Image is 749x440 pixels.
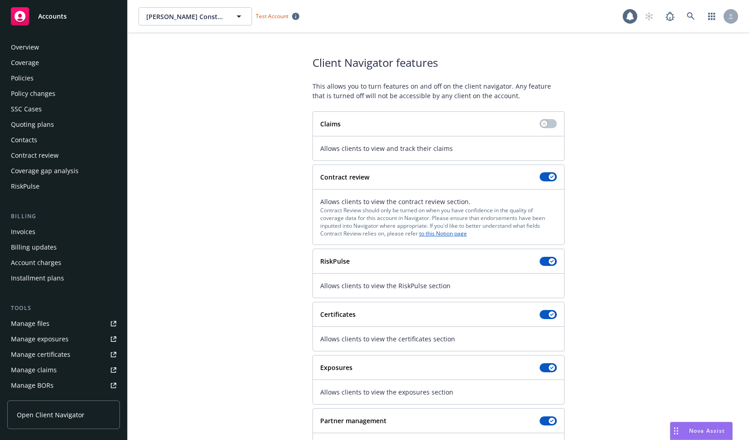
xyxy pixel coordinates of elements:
button: [PERSON_NAME] Construction [139,7,252,25]
a: Manage files [7,316,120,331]
span: Allows clients to view the RiskPulse section [320,281,557,290]
div: Billing [7,212,120,221]
div: Policy changes [11,86,55,101]
div: Contacts [11,133,37,147]
a: Policy changes [7,86,120,101]
div: Quoting plans [11,117,54,132]
span: Nova Assist [689,427,725,435]
span: Allows clients to view the certificates section [320,334,557,344]
div: Contract Review should only be turned on when you have confidence in the quality of coverage data... [320,206,557,238]
span: Accounts [38,13,67,20]
button: Nova Assist [670,422,733,440]
strong: Claims [320,120,341,128]
a: Search [682,7,700,25]
span: Test Account [252,11,303,21]
a: Manage claims [7,363,120,377]
div: Overview [11,40,39,55]
div: Manage files [11,316,50,331]
div: Installment plans [11,271,64,285]
div: Policies [11,71,34,85]
a: Account charges [7,255,120,270]
div: Manage exposures [11,332,69,346]
a: Report a Bug [661,7,679,25]
span: Allows clients to view the exposures section [320,387,557,397]
a: Overview [7,40,120,55]
a: to this Notion page [419,230,467,237]
div: Manage BORs [11,378,54,393]
a: RiskPulse [7,179,120,194]
a: Coverage [7,55,120,70]
div: Coverage [11,55,39,70]
span: [PERSON_NAME] Construction [146,12,225,21]
div: Allows clients to view the contract review section. [320,197,557,238]
div: SSC Cases [11,102,42,116]
a: Switch app [703,7,721,25]
a: Contacts [7,133,120,147]
div: Contract review [11,148,59,163]
span: Open Client Navigator [17,410,84,420]
strong: Contract review [320,173,369,181]
div: Manage claims [11,363,57,377]
span: Allows clients to view and track their claims [320,144,557,153]
a: Accounts [7,4,120,29]
div: Invoices [11,225,35,239]
a: Manage certificates [7,347,120,362]
a: Manage BORs [7,378,120,393]
div: Drag to move [670,422,682,440]
div: Account charges [11,255,61,270]
a: Policies [7,71,120,85]
a: Start snowing [640,7,658,25]
a: Contract review [7,148,120,163]
a: Quoting plans [7,117,120,132]
div: Tools [7,304,120,313]
div: Billing updates [11,240,57,255]
span: Test Account [256,12,288,20]
span: This allows you to turn features on and off on the client navigator. Any feature that is turned o... [312,81,565,100]
div: RiskPulse [11,179,40,194]
a: Manage exposures [7,332,120,346]
strong: RiskPulse [320,257,350,265]
strong: Certificates [320,310,356,319]
div: Coverage gap analysis [11,164,79,178]
strong: Partner management [320,416,387,425]
a: Invoices [7,225,120,239]
a: Installment plans [7,271,120,285]
div: Manage certificates [11,347,70,362]
strong: Exposures [320,363,352,372]
a: Coverage gap analysis [7,164,120,178]
a: Billing updates [7,240,120,255]
a: SSC Cases [7,102,120,116]
span: Client Navigator features [312,55,565,70]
